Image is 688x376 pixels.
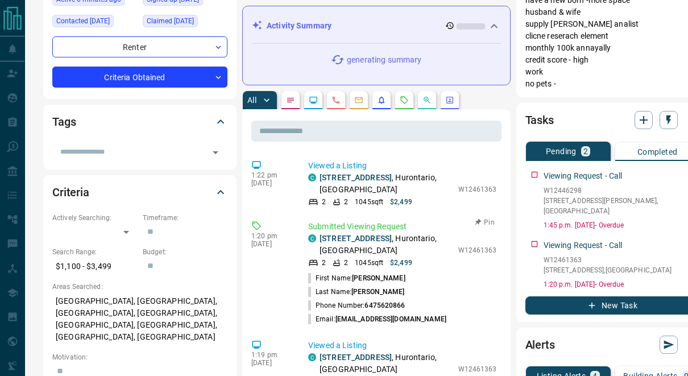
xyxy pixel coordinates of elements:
[458,364,497,374] p: W12461363
[52,352,227,362] p: Motivation:
[390,197,412,207] p: $2,499
[583,147,588,155] p: 2
[320,234,392,243] a: [STREET_ADDRESS]
[525,336,555,354] h2: Alerts
[247,96,256,104] p: All
[400,96,409,105] svg: Requests
[390,258,412,268] p: $2,499
[251,359,291,367] p: [DATE]
[308,340,497,352] p: Viewed a Listing
[143,15,227,31] div: Thu Aug 07 2025
[458,245,497,255] p: W12461363
[308,173,316,181] div: condos.ca
[335,315,446,323] span: [EMAIL_ADDRESS][DOMAIN_NAME]
[377,96,386,105] svg: Listing Alerts
[252,15,501,36] div: Activity Summary
[546,147,577,155] p: Pending
[525,111,554,129] h2: Tasks
[331,96,341,105] svg: Calls
[147,15,194,27] span: Claimed [DATE]
[308,160,497,172] p: Viewed a Listing
[320,172,453,196] p: , Hurontario, [GEOGRAPHIC_DATA]
[322,197,326,207] p: 2
[544,239,623,251] p: Viewing Request - Call
[52,282,227,292] p: Areas Searched:
[544,170,623,182] p: Viewing Request - Call
[544,265,672,275] p: [STREET_ADDRESS] , [GEOGRAPHIC_DATA]
[143,247,227,257] p: Budget:
[308,273,405,283] p: First Name:
[52,108,227,135] div: Tags
[52,183,89,201] h2: Criteria
[251,179,291,187] p: [DATE]
[251,232,291,240] p: 1:20 pm
[351,288,404,296] span: [PERSON_NAME]
[458,184,497,195] p: W12461363
[52,36,227,57] div: Renter
[143,213,227,223] p: Timeframe:
[308,287,405,297] p: Last Name:
[52,67,227,88] div: Criteria Obtained
[544,255,672,265] p: W12461363
[320,173,392,182] a: [STREET_ADDRESS]
[344,197,348,207] p: 2
[267,20,331,32] p: Activity Summary
[322,258,326,268] p: 2
[422,96,432,105] svg: Opportunities
[52,247,137,257] p: Search Range:
[52,257,137,276] p: $1,100 - $3,499
[320,352,453,375] p: , Hurontario, [GEOGRAPHIC_DATA]
[364,301,405,309] span: 6475620866
[56,15,110,27] span: Contacted [DATE]
[637,148,678,156] p: Completed
[469,217,502,228] button: Pin
[347,54,421,66] p: generating summary
[251,171,291,179] p: 1:22 pm
[208,144,223,160] button: Open
[52,179,227,206] div: Criteria
[354,96,363,105] svg: Emails
[352,274,405,282] span: [PERSON_NAME]
[52,15,137,31] div: Fri Oct 10 2025
[320,233,453,257] p: , Hurontario, [GEOGRAPHIC_DATA]
[308,221,497,233] p: Submitted Viewing Request
[52,113,76,131] h2: Tags
[344,258,348,268] p: 2
[52,292,227,346] p: [GEOGRAPHIC_DATA], [GEOGRAPHIC_DATA], [GEOGRAPHIC_DATA], [GEOGRAPHIC_DATA], [GEOGRAPHIC_DATA], [G...
[320,353,392,362] a: [STREET_ADDRESS]
[308,314,446,324] p: Email:
[355,258,383,268] p: 1045 sqft
[251,351,291,359] p: 1:19 pm
[309,96,318,105] svg: Lead Browsing Activity
[445,96,454,105] svg: Agent Actions
[308,234,316,242] div: condos.ca
[308,300,405,311] p: Phone Number:
[251,240,291,248] p: [DATE]
[52,213,137,223] p: Actively Searching:
[286,96,295,105] svg: Notes
[308,353,316,361] div: condos.ca
[355,197,383,207] p: 1045 sqft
